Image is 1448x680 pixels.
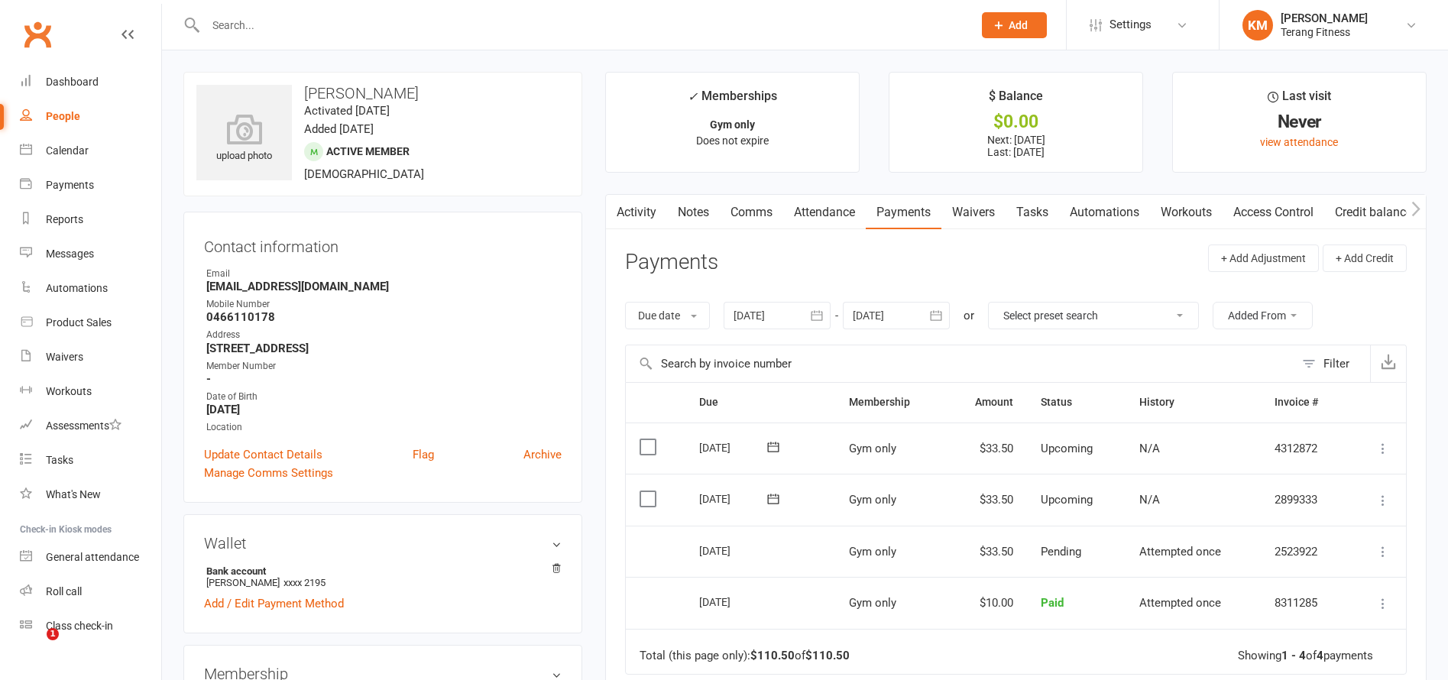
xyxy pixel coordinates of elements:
[606,195,667,230] a: Activity
[206,390,562,404] div: Date of Birth
[206,310,562,324] strong: 0466110178
[835,383,945,422] th: Membership
[720,195,783,230] a: Comms
[964,306,974,325] div: or
[204,535,562,552] h3: Wallet
[1150,195,1223,230] a: Workouts
[1238,649,1373,662] div: Showing of payments
[204,594,344,613] a: Add / Edit Payment Method
[1041,442,1093,455] span: Upcoming
[46,179,94,191] div: Payments
[849,493,896,507] span: Gym only
[206,372,562,386] strong: -
[204,563,562,591] li: [PERSON_NAME]
[206,328,562,342] div: Address
[1059,195,1150,230] a: Automations
[1260,136,1338,148] a: view attendance
[903,114,1129,130] div: $0.00
[945,423,1027,474] td: $33.50
[989,86,1043,114] div: $ Balance
[46,213,83,225] div: Reports
[1242,10,1273,40] div: KM
[945,577,1027,629] td: $10.00
[20,271,161,306] a: Automations
[688,89,698,104] i: ✓
[15,628,52,665] iframe: Intercom live chat
[206,403,562,416] strong: [DATE]
[523,445,562,464] a: Archive
[46,385,92,397] div: Workouts
[625,302,710,329] button: Due date
[1139,493,1160,507] span: N/A
[1323,355,1349,373] div: Filter
[304,167,424,181] span: [DEMOGRAPHIC_DATA]
[710,118,755,131] strong: Gym only
[46,488,101,500] div: What's New
[20,478,161,512] a: What's New
[982,12,1047,38] button: Add
[1139,442,1160,455] span: N/A
[196,114,292,164] div: upload photo
[196,85,569,102] h3: [PERSON_NAME]
[667,195,720,230] a: Notes
[46,620,113,632] div: Class check-in
[206,342,562,355] strong: [STREET_ADDRESS]
[20,340,161,374] a: Waivers
[699,539,769,562] div: [DATE]
[20,540,161,575] a: General attendance kiosk mode
[1261,526,1349,578] td: 2523922
[1208,244,1319,272] button: + Add Adjustment
[20,306,161,340] a: Product Sales
[1213,302,1313,329] button: Added From
[1041,545,1081,559] span: Pending
[1323,244,1407,272] button: + Add Credit
[1139,545,1221,559] span: Attempted once
[1261,577,1349,629] td: 8311285
[941,195,1006,230] a: Waivers
[1261,423,1349,474] td: 4312872
[201,15,962,36] input: Search...
[46,110,80,122] div: People
[304,122,374,136] time: Added [DATE]
[1281,25,1368,39] div: Terang Fitness
[46,551,139,563] div: General attendance
[20,99,161,134] a: People
[1041,596,1064,610] span: Paid
[1109,8,1152,42] span: Settings
[304,104,390,118] time: Activated [DATE]
[866,195,941,230] a: Payments
[46,585,82,597] div: Roll call
[685,383,835,422] th: Due
[206,420,562,435] div: Location
[849,545,896,559] span: Gym only
[46,316,112,329] div: Product Sales
[20,374,161,409] a: Workouts
[1027,383,1126,422] th: Status
[46,419,121,432] div: Assessments
[849,596,896,610] span: Gym only
[206,359,562,374] div: Member Number
[47,628,59,640] span: 1
[20,609,161,643] a: Class kiosk mode
[1223,195,1324,230] a: Access Control
[903,134,1129,158] p: Next: [DATE] Last: [DATE]
[1126,383,1261,422] th: History
[20,65,161,99] a: Dashboard
[413,445,434,464] a: Flag
[206,297,562,312] div: Mobile Number
[326,145,410,157] span: Active member
[46,248,94,260] div: Messages
[1006,195,1059,230] a: Tasks
[1294,345,1370,382] button: Filter
[945,474,1027,526] td: $33.50
[20,443,161,478] a: Tasks
[1317,649,1323,662] strong: 4
[1187,114,1412,130] div: Never
[750,649,795,662] strong: $110.50
[699,487,769,510] div: [DATE]
[1261,474,1349,526] td: 2899333
[699,436,769,459] div: [DATE]
[626,345,1294,382] input: Search by invoice number
[20,237,161,271] a: Messages
[20,575,161,609] a: Roll call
